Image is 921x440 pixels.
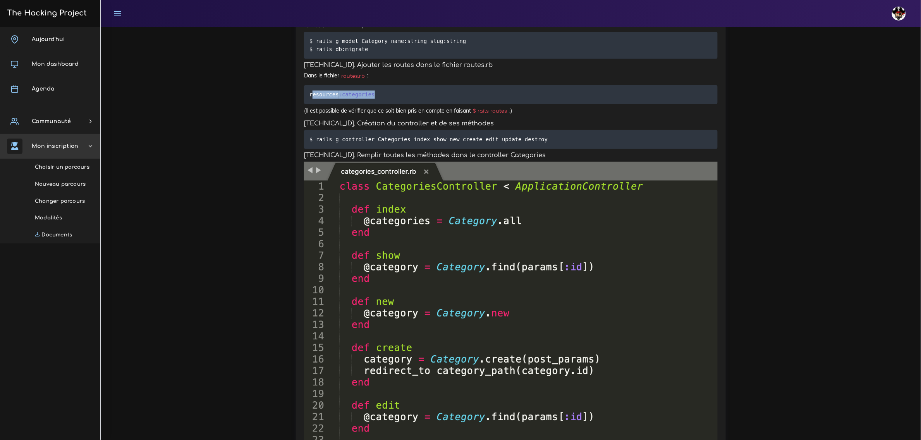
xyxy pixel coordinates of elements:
[32,143,78,149] span: Mon inscription
[309,135,550,144] code: $ rails g controller Categories index show new create edit update destroy
[304,62,718,69] h5: [TECHNICAL_ID]. Ajouter les routes dans le fichier routes.rb
[304,107,718,115] p: (Il est possible de vérifier que ce soit bien pris en compte en faisant .)
[32,86,54,92] span: Agenda
[32,36,65,42] span: Aujourd'hui
[309,90,377,99] code: resources
[5,9,87,17] h3: The Hacking Project
[892,7,906,21] img: avatar
[309,37,466,53] code: $ rails g model Category name:string slug:string $ rails db:migrate
[32,61,79,67] span: Mon dashboard
[304,152,718,159] h5: [TECHNICAL_ID]. Remplir toutes les méthodes dans le controller Categories
[32,118,71,124] span: Communauté
[339,91,375,98] span: :categories
[304,72,718,79] p: Dans le fichier :
[41,232,72,238] span: Documents
[304,120,718,127] h5: [TECHNICAL_ID]. Création du controller et de ses méthodes
[339,72,367,80] code: routes.rb
[471,107,509,115] code: $ rails routes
